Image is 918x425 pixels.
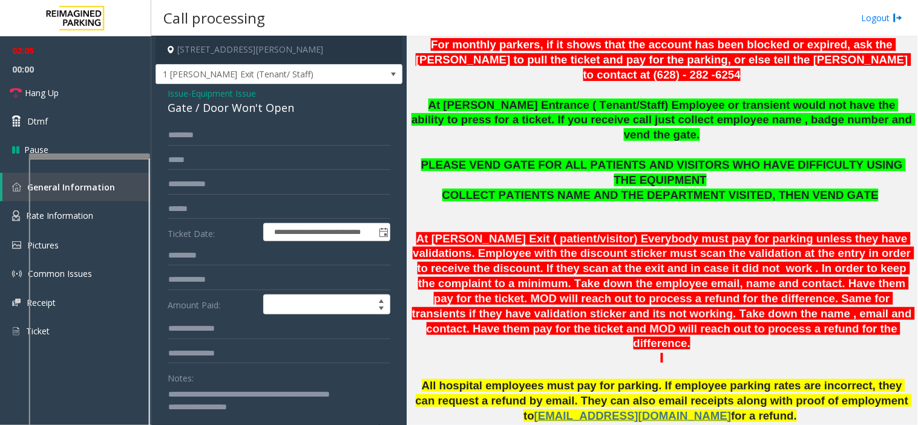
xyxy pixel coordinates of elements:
[416,379,912,422] span: All hospital employees must pay for parking. If employee parking rates are incorrect, they can re...
[26,325,50,337] span: Ticket
[191,87,256,100] span: Equipment Issue
[12,299,21,307] img: 'icon'
[421,158,906,186] span: PLEASE VEND GATE FOR ALL PATIENTS AND VISITORS WHO HAVE DIFFICULTY USING THE EQUIPMENT
[168,87,188,100] span: Issue
[12,269,22,279] img: 'icon'
[732,409,798,422] span: for a refund.
[534,412,731,421] a: [EMAIL_ADDRESS][DOMAIN_NAME]
[893,11,903,24] img: logout
[27,115,48,128] span: Dtmf
[12,326,20,337] img: 'icon'
[12,183,21,192] img: 'icon'
[534,409,731,422] span: [EMAIL_ADDRESS][DOMAIN_NAME]
[165,223,260,241] label: Ticket Date:
[27,297,56,308] span: Receipt
[442,189,879,201] span: COLLECT PATIENTS NAME AND THE DEPARTMENT VISITED, THEN VEND GATE
[165,294,260,315] label: Amount Paid:
[12,210,20,221] img: 'icon'
[376,224,390,241] span: Toggle popup
[168,368,194,384] label: Notes:
[28,268,92,279] span: Common Issues
[26,210,93,221] span: Rate Information
[27,239,59,251] span: Pictures
[25,86,59,99] span: Hang Up
[188,88,256,99] span: -
[27,181,115,193] span: General Information
[156,65,353,84] span: 1 [PERSON_NAME] Exit (Tenant/ Staff)
[12,241,21,249] img: 'icon'
[373,305,390,314] span: Decrease value
[411,99,916,141] span: At [PERSON_NAME] Entrance ( Tenant/Staff) Employee or transient would not have the ability to pre...
[862,11,903,24] a: Logout
[416,38,911,81] font: For monthly parkers, if it shows that the account has been blocked or expired, ask the [PERSON_NA...
[2,173,151,201] a: General Information
[24,143,48,156] span: Pause
[373,295,390,305] span: Increase value
[168,100,390,116] div: Gate / Door Won't Open
[412,232,915,350] span: At [PERSON_NAME] Exit ( patient/visitor) Everybody must pay for parking unless they have validati...
[156,36,402,64] h4: [STREET_ADDRESS][PERSON_NAME]
[157,3,271,33] h3: Call processing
